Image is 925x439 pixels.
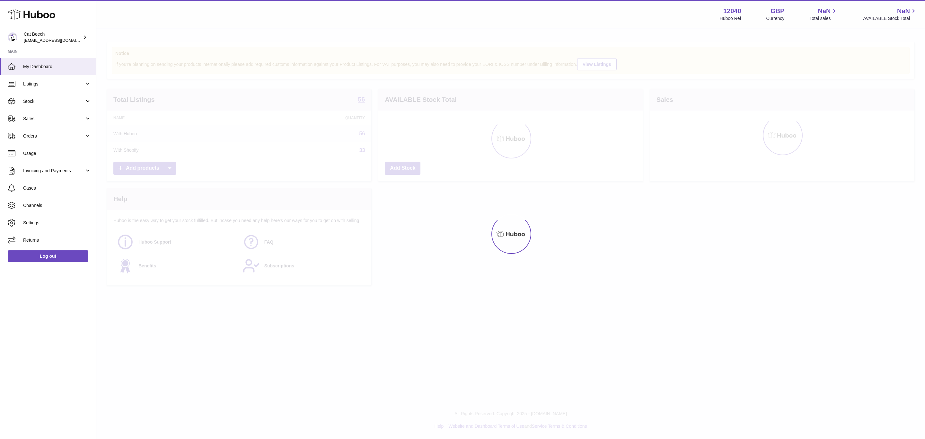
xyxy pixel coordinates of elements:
span: My Dashboard [23,64,91,70]
span: Total sales [809,15,838,22]
span: Settings [23,220,91,226]
img: internalAdmin-12040@internal.huboo.com [8,32,17,42]
span: Listings [23,81,84,87]
span: NaN [818,7,831,15]
div: Huboo Ref [720,15,741,22]
span: Orders [23,133,84,139]
span: Invoicing and Payments [23,168,84,174]
span: Channels [23,202,91,209]
span: Sales [23,116,84,122]
span: Usage [23,150,91,157]
strong: 12040 [723,7,741,15]
div: Cat Beech [24,31,82,43]
span: NaN [897,7,910,15]
span: Stock [23,98,84,104]
span: Returns [23,237,91,243]
strong: GBP [771,7,784,15]
a: Log out [8,250,88,262]
span: AVAILABLE Stock Total [863,15,917,22]
div: Currency [766,15,785,22]
a: NaN AVAILABLE Stock Total [863,7,917,22]
span: Cases [23,185,91,191]
span: [EMAIL_ADDRESS][DOMAIN_NAME] [24,38,94,43]
a: NaN Total sales [809,7,838,22]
